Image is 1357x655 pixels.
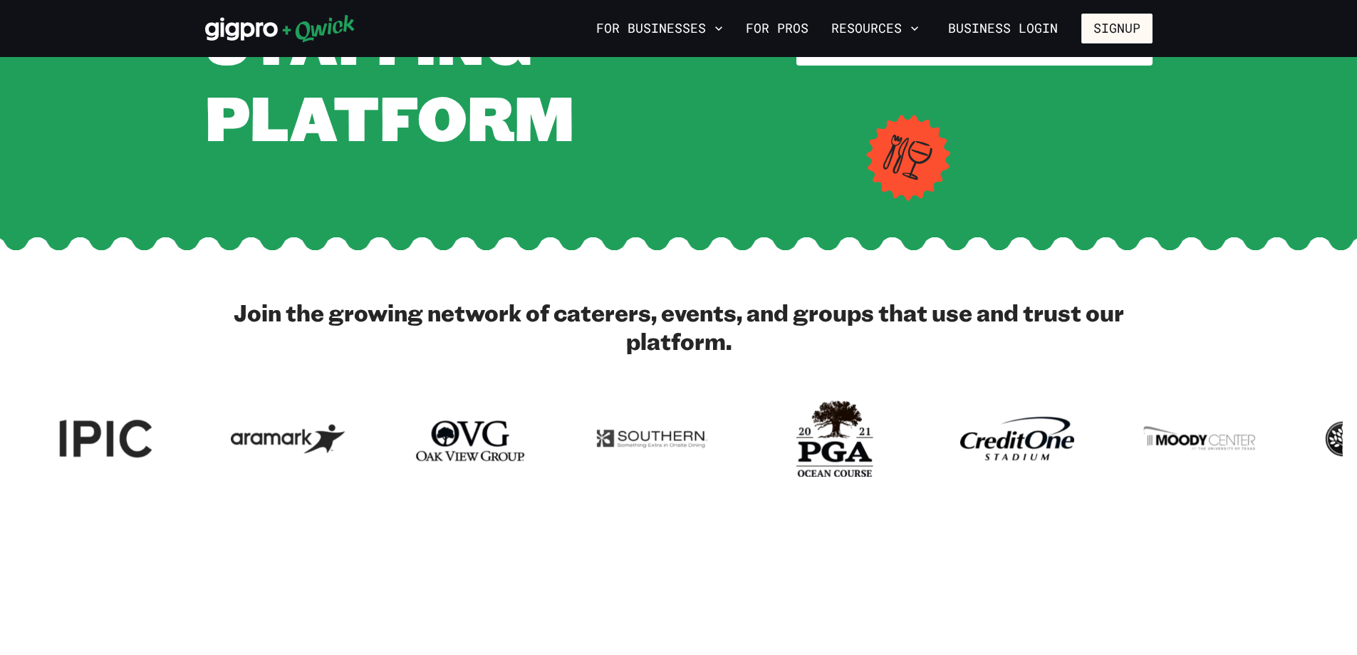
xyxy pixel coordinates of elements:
[231,401,345,478] img: Logo for Aramark
[591,16,729,41] button: For Businesses
[740,16,814,41] a: For Pros
[596,401,709,478] img: Logo for Southern
[205,298,1153,355] h2: Join the growing network of caterers, events, and groups that use and trust our platform.
[826,16,925,41] button: Resources
[1143,401,1257,478] img: Logo for Customer Logo > Moody Center
[48,401,162,478] img: Logo for IPIC
[778,401,892,478] img: Logo for PGA Ocean Course
[1081,14,1153,43] button: Signup
[413,401,527,478] img: Logo for Oak View Group
[936,14,1070,43] a: Business Login
[960,401,1074,478] img: Logo for Credit One Stadium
